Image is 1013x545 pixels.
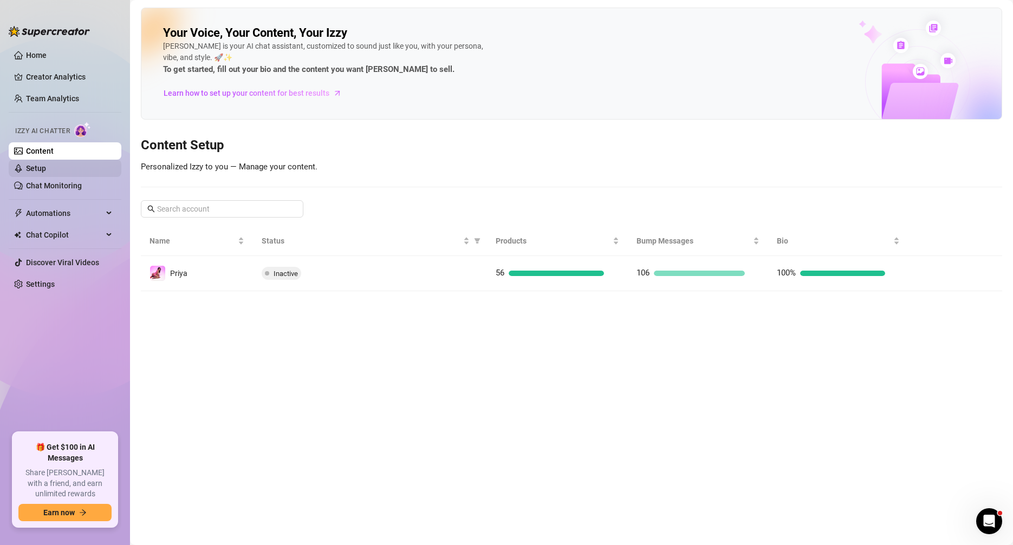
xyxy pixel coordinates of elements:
img: logo-BBDzfeDw.svg [9,26,90,37]
span: Chat Copilot [26,226,103,244]
span: Bump Messages [637,235,751,247]
a: Chat Monitoring [26,181,82,190]
span: Share [PERSON_NAME] with a friend, and earn unlimited rewards [18,468,112,500]
th: Bump Messages [628,226,768,256]
span: Inactive [274,270,298,278]
strong: To get started, fill out your bio and the content you want [PERSON_NAME] to sell. [163,64,454,74]
h3: Content Setup [141,137,1002,154]
th: Status [253,226,487,256]
a: Settings [26,280,55,288]
input: Search account [157,203,288,215]
h2: Your Voice, Your Content, Your Izzy [163,25,347,41]
span: arrow-right [79,509,87,516]
span: Status [262,235,461,247]
span: Products [496,235,610,247]
span: 106 [637,268,650,278]
a: Learn how to set up your content for best results [163,84,350,102]
button: Earn nowarrow-right [18,504,112,521]
span: 100% [777,268,796,278]
span: Bio [777,235,891,247]
a: Setup [26,164,46,173]
span: Name [150,235,236,247]
th: Products [487,226,627,256]
span: 56 [496,268,504,278]
a: Content [26,147,54,155]
a: Home [26,51,47,60]
span: Learn how to set up your content for best results [164,87,329,99]
iframe: Intercom live chat [976,508,1002,534]
span: Personalized Izzy to you — Manage your content. [141,162,317,172]
a: Team Analytics [26,94,79,103]
th: Name [141,226,253,256]
span: thunderbolt [14,209,23,218]
span: Earn now [43,508,75,517]
span: filter [472,233,483,249]
img: Priya [150,266,165,281]
span: search [147,205,155,213]
img: Chat Copilot [14,231,21,239]
img: ai-chatter-content-library-cLFOSyPT.png [834,9,1002,119]
span: filter [474,238,480,244]
span: 🎁 Get $100 in AI Messages [18,442,112,463]
span: arrow-right [332,88,343,99]
a: Discover Viral Videos [26,258,99,267]
img: AI Chatter [74,122,91,137]
span: Automations [26,205,103,222]
th: Bio [768,226,908,256]
a: Creator Analytics [26,68,113,86]
div: [PERSON_NAME] is your AI chat assistant, customized to sound just like you, with your persona, vi... [163,41,488,76]
span: Izzy AI Chatter [15,126,70,136]
span: Priya [170,269,187,278]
